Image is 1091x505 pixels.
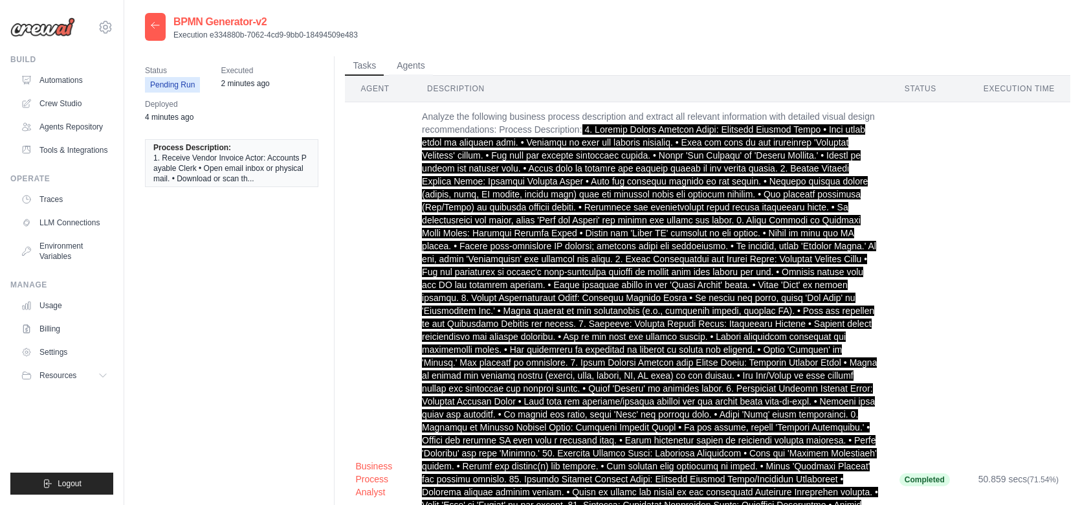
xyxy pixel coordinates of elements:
[58,478,82,489] span: Logout
[889,76,968,102] th: Status
[16,117,113,137] a: Agents Repository
[968,76,1070,102] th: Execution Time
[39,370,76,381] span: Resources
[153,153,310,184] span: 1. Receive Vendor Invoice Actor: Accounts Payable Clerk • Open email inbox or physical mail. • Do...
[355,460,401,499] button: Business Process Analyst
[173,30,358,40] p: Execution e334880b-7062-4cd9-9bb0-18494509e483
[16,342,113,363] a: Settings
[16,295,113,316] a: Usage
[345,76,412,102] th: Agent
[10,17,75,37] img: Logo
[16,212,113,233] a: LLM Connections
[16,189,113,210] a: Traces
[10,473,113,495] button: Logout
[16,319,113,339] a: Billing
[145,98,193,111] span: Deployed
[389,56,433,76] button: Agents
[1027,475,1059,484] span: (71.54%)
[16,140,113,161] a: Tools & Integrations
[221,64,269,77] span: Executed
[145,113,193,122] time: October 7, 2025 at 15:17 IST
[899,473,950,486] span: Completed
[16,93,113,114] a: Crew Studio
[221,79,269,88] time: October 7, 2025 at 15:19 IST
[412,76,889,102] th: Description
[10,174,113,184] div: Operate
[10,280,113,290] div: Manage
[153,142,231,153] span: Process Description:
[145,77,200,93] span: Pending Run
[173,14,358,30] h2: BPMN Generator-v2
[16,236,113,267] a: Environment Variables
[145,64,200,77] span: Status
[10,54,113,65] div: Build
[345,56,384,76] button: Tasks
[16,365,113,386] button: Resources
[16,70,113,91] a: Automations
